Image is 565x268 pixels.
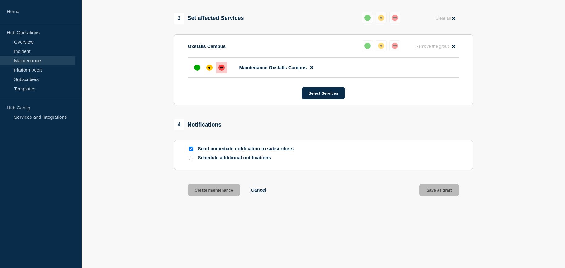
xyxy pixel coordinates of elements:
[376,40,387,51] button: affected
[392,43,398,49] div: down
[389,12,400,23] button: down
[432,12,459,24] button: Clear all
[174,13,244,24] div: Set affected Services
[189,147,193,151] input: Send immediate notification to subscribers
[378,43,384,49] div: affected
[378,15,384,21] div: affected
[194,65,200,71] div: up
[362,40,373,51] button: up
[251,187,266,193] button: Cancel
[364,43,371,49] div: up
[188,184,240,196] button: Create maintenance
[239,65,307,70] span: Maintenance Oxstalls Campus
[415,44,450,49] span: Remove the group
[218,65,225,71] div: down
[376,12,387,23] button: affected
[188,44,226,49] p: Oxstalls Campus
[198,155,298,161] p: Schedule additional notifications
[412,40,459,52] button: Remove the group
[189,156,193,160] input: Schedule additional notifications
[174,119,222,130] div: Notifications
[302,87,345,99] button: Select Services
[389,40,400,51] button: down
[419,184,459,196] button: Save as draft
[362,12,373,23] button: up
[206,65,213,71] div: affected
[174,119,184,130] span: 4
[392,15,398,21] div: down
[198,146,298,152] p: Send immediate notification to subscribers
[174,13,184,24] span: 3
[364,15,371,21] div: up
